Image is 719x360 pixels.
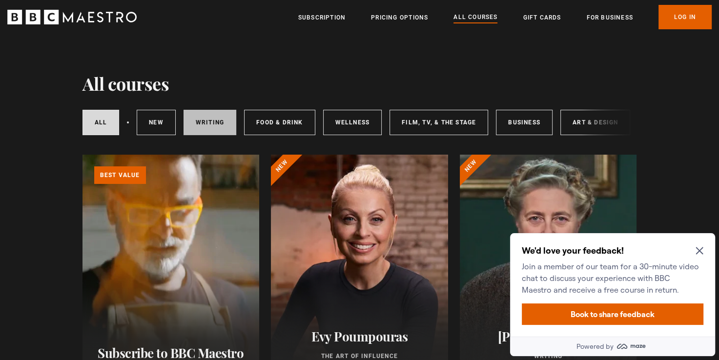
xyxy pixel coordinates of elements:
[298,5,712,29] nav: Primary
[4,107,209,127] a: Powered by maze
[323,110,382,135] a: Wellness
[94,166,146,184] p: Best value
[184,110,236,135] a: Writing
[586,13,633,22] a: For business
[16,31,193,66] p: Join a member of our team for a 30-minute video chat to discuss your experience with BBC Maestro ...
[4,4,209,127] div: Optional study invitation
[390,110,488,135] a: Film, TV, & The Stage
[189,18,197,25] button: Close Maze Prompt
[82,110,120,135] a: All
[16,74,197,96] button: Book to share feedback
[7,10,137,24] svg: BBC Maestro
[496,110,553,135] a: Business
[472,329,625,344] h2: [PERSON_NAME]
[298,13,346,22] a: Subscription
[523,13,561,22] a: Gift Cards
[16,16,193,27] h2: We'd love your feedback!
[371,13,428,22] a: Pricing Options
[560,110,630,135] a: Art & Design
[244,110,315,135] a: Food & Drink
[283,329,436,344] h2: Evy Poumpouras
[137,110,176,135] a: New
[82,73,169,94] h1: All courses
[658,5,712,29] a: Log In
[453,12,497,23] a: All Courses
